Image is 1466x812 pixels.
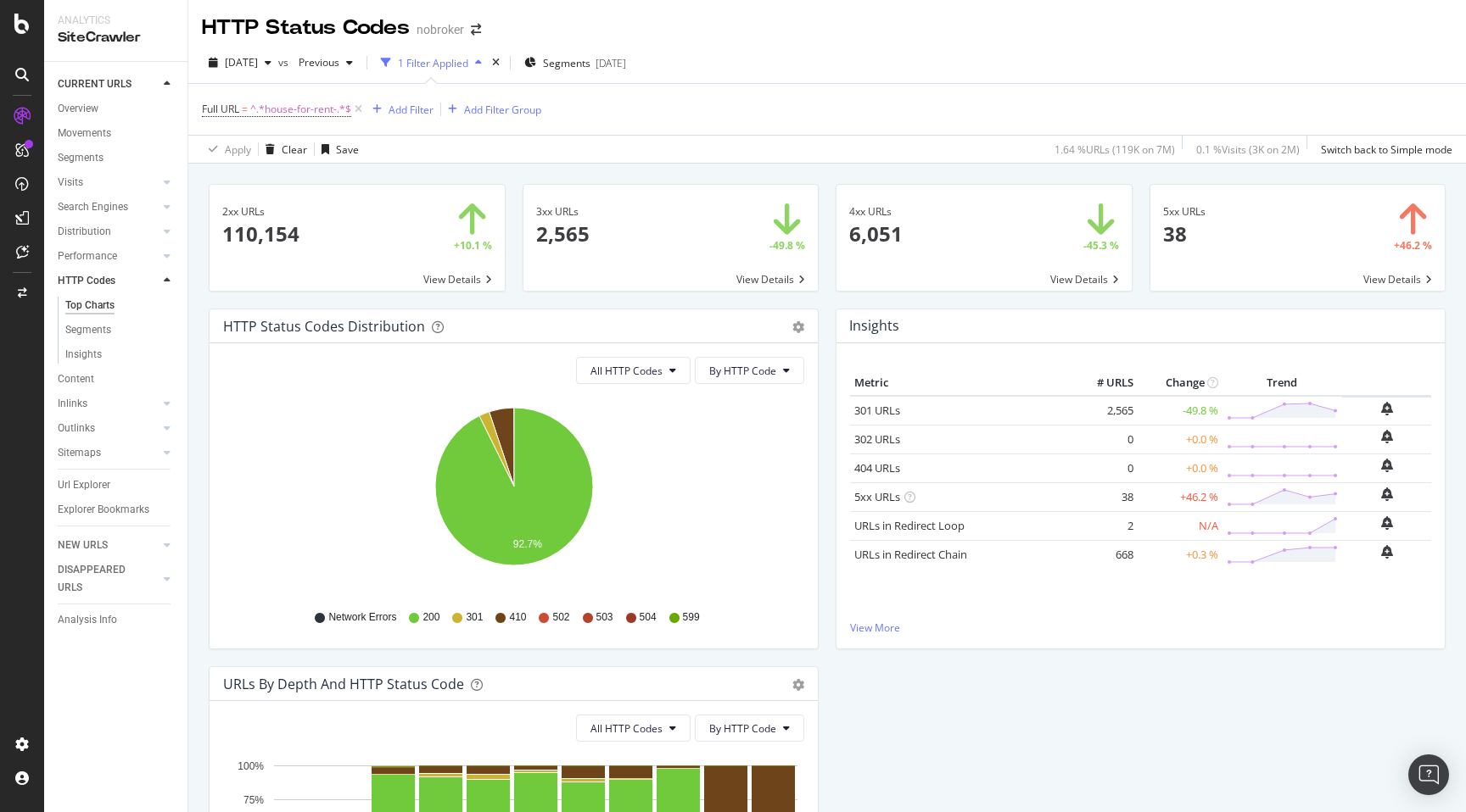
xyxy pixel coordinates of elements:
div: A chart. [223,398,804,594]
h4: Insights [849,314,899,337]
span: 503 [596,610,613,625]
div: Segments [58,149,104,167]
button: 1 Filter Applied [374,49,489,76]
span: 410 [509,610,526,625]
button: Segments[DATE] [518,49,633,76]
text: 100% [238,760,264,772]
a: Segments [65,321,176,339]
div: bell-plus [1381,402,1393,415]
button: All HTTP Codes [576,715,691,742]
div: [DATE] [596,56,626,70]
div: Switch back to Simple mode [1321,142,1452,157]
div: Add Filter Group [464,103,541,117]
th: Change [1138,370,1223,396]
a: Analysis Info [58,611,176,629]
span: By HTTP Code [709,721,776,736]
td: 2 [1070,511,1138,540]
div: 1.64 % URLs ( 119K on 7M ) [1055,142,1175,157]
td: +0.0 % [1138,425,1223,453]
div: Analytics [58,14,174,28]
th: # URLS [1070,370,1138,396]
span: Full URL [202,102,239,116]
a: DISAPPEARED URLS [58,561,159,597]
button: Previous [292,49,360,76]
button: By HTTP Code [695,357,804,384]
span: 599 [683,610,700,625]
div: Clear [282,142,307,157]
span: 504 [640,610,657,625]
a: View More [850,620,1431,635]
div: Visits [58,174,83,192]
div: Inlinks [58,395,87,413]
td: 668 [1070,540,1138,569]
a: 302 URLs [854,431,900,447]
a: Top Charts [65,297,176,314]
div: Apply [225,142,251,157]
a: Performance [58,247,159,265]
button: [DATE] [202,49,278,76]
div: URLs by Depth and HTTP Status Code [223,676,464,692]
div: Sitemaps [58,444,101,462]
div: HTTP Status Codes Distribution [223,318,425,335]
a: 301 URLs [854,403,900,418]
a: Sitemaps [58,444,159,462]
span: By HTTP Code [709,364,776,378]
td: +0.3 % [1138,540,1223,569]
div: Performance [58,247,117,265]
div: Content [58,370,94,388]
button: Apply [202,136,251,163]
span: All HTTP Codes [590,364,663,378]
td: +0.0 % [1138,453,1223,482]
div: Open Intercom Messenger [1408,754,1449,795]
div: bell-plus [1381,487,1393,501]
a: 5xx URLs [854,489,900,504]
span: Network Errors [328,610,396,625]
a: Overview [58,100,176,118]
span: ^.*house-for-rent-.*$ [250,97,351,121]
td: 2,565 [1070,396,1138,425]
div: arrow-right-arrow-left [471,24,481,36]
text: 92.7% [513,539,542,551]
div: CURRENT URLS [58,75,131,93]
span: Segments [543,56,590,70]
button: Switch back to Simple mode [1314,136,1452,163]
td: +46.2 % [1138,482,1223,511]
div: HTTP Status Codes [202,14,410,42]
span: 2025 Sep. 1st [225,55,258,70]
a: Distribution [58,223,159,241]
button: Clear [259,136,307,163]
span: All HTTP Codes [590,721,663,736]
div: Movements [58,125,111,142]
button: By HTTP Code [695,715,804,742]
span: 502 [552,610,569,625]
td: 0 [1070,453,1138,482]
a: Outlinks [58,420,159,437]
a: Content [58,370,176,388]
a: Search Engines [58,198,159,216]
span: Previous [292,55,339,70]
div: nobroker [417,21,464,38]
button: Save [315,136,359,163]
div: Save [336,142,359,157]
a: URLs in Redirect Chain [854,547,967,562]
span: 301 [466,610,483,625]
div: Segments [65,321,111,339]
div: Distribution [58,223,111,241]
div: DISAPPEARED URLS [58,561,143,597]
a: URLs in Redirect Loop [854,518,965,533]
div: gear [792,321,804,333]
div: Top Charts [65,297,115,314]
button: Add Filter Group [441,99,541,120]
div: times [489,54,503,71]
div: NEW URLS [58,537,108,554]
div: bell-plus [1381,516,1393,530]
div: Url Explorer [58,476,110,494]
span: = [242,102,248,116]
td: 0 [1070,425,1138,453]
a: Segments [58,149,176,167]
a: Movements [58,125,176,142]
a: 404 URLs [854,460,900,476]
th: Trend [1223,370,1342,396]
div: HTTP Codes [58,272,115,290]
span: vs [278,55,292,70]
